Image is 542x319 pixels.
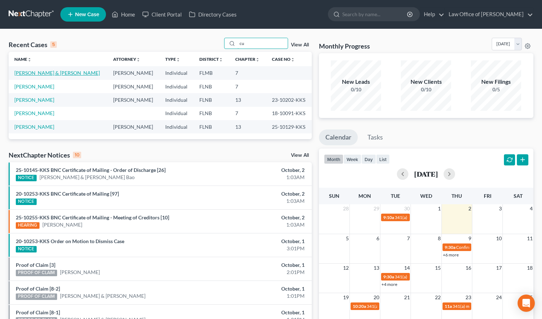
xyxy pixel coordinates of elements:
[213,245,305,252] div: 3:01PM
[14,70,100,76] a: [PERSON_NAME] & [PERSON_NAME]
[403,204,411,213] span: 30
[185,8,240,21] a: Directory Cases
[16,214,169,220] a: 25-10255-KKS BNC Certificate of Mailing - Meeting of Creditors [10]
[403,264,411,272] span: 14
[14,110,54,116] a: [PERSON_NAME]
[403,293,411,302] span: 21
[272,56,295,62] a: Case Nounfold_more
[16,175,37,181] div: NOTICE
[266,93,312,106] td: 23-10202-KKS
[108,8,139,21] a: Home
[235,56,260,62] a: Chapterunfold_more
[291,153,309,158] a: View All
[194,66,230,79] td: FLMB
[255,58,260,62] i: unfold_more
[9,151,81,159] div: NextChapter Notices
[27,58,32,62] i: unfold_more
[213,292,305,300] div: 1:01PM
[373,293,380,302] span: 20
[213,309,305,316] div: October, 1
[529,204,533,213] span: 4
[319,42,370,50] h3: Monthly Progress
[395,215,464,220] span: 341(a) meeting for [PERSON_NAME]
[526,234,533,243] span: 11
[291,42,309,47] a: View All
[324,154,343,164] button: month
[16,246,37,252] div: NOTICE
[471,78,521,86] div: New Filings
[381,282,397,287] a: +4 more
[465,264,472,272] span: 16
[342,204,349,213] span: 28
[342,8,408,21] input: Search by name...
[401,86,451,93] div: 0/10
[345,234,349,243] span: 5
[383,274,394,279] span: 9:30a
[453,304,522,309] span: 341(a) meeting for [PERSON_NAME]
[230,120,266,133] td: 13
[358,193,371,199] span: Mon
[194,120,230,133] td: FLNB
[420,8,444,21] a: Help
[9,40,57,49] div: Recent Cases
[495,264,502,272] span: 17
[73,152,81,158] div: 10
[107,80,159,93] td: [PERSON_NAME]
[107,93,159,106] td: [PERSON_NAME]
[451,193,462,199] span: Thu
[291,58,295,62] i: unfold_more
[395,274,487,279] span: 341(a) meeting of creditors for [PERSON_NAME]
[456,245,538,250] span: Confirmation hearing for [PERSON_NAME]
[213,285,305,292] div: October, 1
[213,190,305,197] div: October, 2
[434,264,441,272] span: 15
[514,193,523,199] span: Sat
[230,107,266,120] td: 7
[329,193,339,199] span: Sun
[406,234,411,243] span: 7
[266,107,312,120] td: 18-10091-KKS
[14,83,54,90] a: [PERSON_NAME]
[159,66,194,79] td: Individual
[434,293,441,302] span: 22
[443,252,459,258] a: +6 more
[468,234,472,243] span: 9
[331,86,381,93] div: 0/10
[42,221,82,228] a: [PERSON_NAME]
[331,78,381,86] div: New Leads
[526,293,533,302] span: 25
[16,262,55,268] a: Proof of Claim [3]
[373,264,380,272] span: 13
[213,261,305,269] div: October, 1
[445,8,533,21] a: Law Office of [PERSON_NAME]
[230,80,266,93] td: 7
[465,293,472,302] span: 23
[16,238,124,244] a: 20-10253-KKS Order on Motion to Dismiss Case
[518,295,535,312] div: Open Intercom Messenger
[219,58,223,62] i: unfold_more
[230,93,266,106] td: 13
[60,292,145,300] a: [PERSON_NAME] & [PERSON_NAME]
[391,193,400,199] span: Tue
[437,204,441,213] span: 1
[468,204,472,213] span: 2
[113,56,140,62] a: Attorneyunfold_more
[213,174,305,181] div: 1:03AM
[213,238,305,245] div: October, 1
[495,234,502,243] span: 10
[213,269,305,276] div: 2:01PM
[194,80,230,93] td: FLNB
[495,293,502,302] span: 24
[16,191,119,197] a: 20-10253-KKS BNC Certificate of Mailing [97]
[420,193,432,199] span: Wed
[343,154,361,164] button: week
[361,154,376,164] button: day
[213,197,305,205] div: 1:03AM
[16,293,57,300] div: PROOF OF CLAIM
[213,167,305,174] div: October, 2
[40,174,135,181] a: [PERSON_NAME] & [PERSON_NAME] Bao
[165,56,180,62] a: Typeunfold_more
[367,304,436,309] span: 341(a) meeting for [PERSON_NAME]
[353,304,366,309] span: 10:20a
[445,304,452,309] span: 11a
